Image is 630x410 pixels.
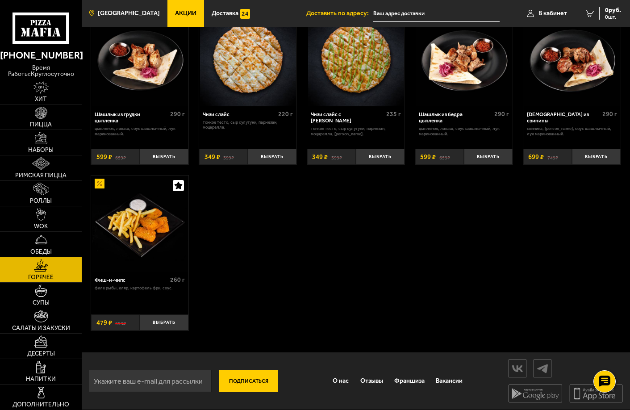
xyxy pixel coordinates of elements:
[311,126,401,137] p: тонкое тесто, сыр сулугуни, пармезан, моцарелла, [PERSON_NAME].
[200,10,296,106] img: Чизи слайс
[28,147,54,153] span: Наборы
[27,351,55,357] span: Десерты
[92,176,188,272] img: Фиш-н-чипс
[312,154,328,160] span: 349 ₽
[419,111,492,124] div: Шашлык из бедра цыпленка
[373,5,499,22] span: улица Беринга, 18
[91,10,188,106] a: АкционныйШашлык из грудки цыпленка
[494,110,509,118] span: 290 г
[355,370,388,392] a: Отзывы
[13,402,69,408] span: Дополнительно
[605,14,621,20] span: 0 шт.
[95,126,185,137] p: цыпленок, лаваш, соус шашлычный, лук маринованный.
[524,10,620,106] img: Шашлык из свинины
[416,10,512,106] img: Шашлык из бедра цыпленка
[212,10,238,17] span: Доставка
[373,5,499,22] input: Ваш адрес доставки
[33,300,50,306] span: Супы
[140,314,188,331] button: Выбрать
[170,110,185,118] span: 290 г
[602,110,617,118] span: 290 г
[572,149,621,165] button: Выбрать
[327,370,355,392] a: О нас
[534,361,551,377] img: tg
[527,111,600,124] div: [DEMOGRAPHIC_DATA] из свинины
[91,176,188,272] a: АкционныйФиш-н-чипс
[430,370,468,392] a: Вакансии
[509,361,526,377] img: vk
[311,111,384,124] div: Чизи слайс с [PERSON_NAME]
[223,154,234,160] s: 399 ₽
[538,10,567,17] span: В кабинет
[170,276,185,284] span: 260 г
[98,10,160,17] span: [GEOGRAPHIC_DATA]
[96,319,112,326] span: 479 ₽
[95,285,185,291] p: филе рыбы, кляр, картофель фри, соус.
[528,154,544,160] span: 699 ₽
[203,111,276,117] div: Чизи слайс
[15,172,67,179] span: Римская пицца
[95,277,168,283] div: Фиш-н-чипс
[95,111,168,124] div: Шашлык из грудки цыпленка
[356,149,405,165] button: Выбрать
[420,154,436,160] span: 599 ₽
[115,154,126,160] s: 659 ₽
[308,10,404,106] img: Чизи слайс с соусом Ранч
[140,149,188,165] button: Выбрать
[30,198,52,204] span: Роллы
[419,126,509,137] p: цыпленок, лаваш, соус шашлычный, лук маринованный.
[248,149,296,165] button: Выбрать
[331,154,342,160] s: 399 ₽
[35,96,47,102] span: Хит
[89,370,212,392] input: Укажите ваш e-mail для рассылки
[34,223,48,230] span: WOK
[306,10,373,17] span: Доставить по адресу:
[605,7,621,13] span: 0 руб.
[386,110,401,118] span: 235 г
[30,249,52,255] span: Обеды
[204,154,220,160] span: 349 ₽
[203,120,293,130] p: тонкое тесто, сыр сулугуни, пармезан, моцарелла.
[96,154,112,160] span: 599 ₽
[464,149,513,165] button: Выбрать
[388,370,430,392] a: Франшиза
[115,319,126,326] s: 553 ₽
[12,325,70,331] span: Салаты и закуски
[523,10,621,106] a: АкционныйШашлык из свинины
[240,9,250,19] img: 15daf4d41897b9f0e9f617042186c801.svg
[30,121,52,128] span: Пицца
[439,154,450,160] s: 659 ₽
[278,110,293,118] span: 220 г
[415,10,513,106] a: АкционныйШашлык из бедра цыпленка
[92,10,188,106] img: Шашлык из грудки цыпленка
[175,10,196,17] span: Акции
[219,370,278,392] button: Подписаться
[95,179,104,188] img: Акционный
[26,376,56,382] span: Напитки
[28,274,54,280] span: Горячее
[307,10,405,106] a: АкционныйЧизи слайс с соусом Ранч
[547,154,558,160] s: 749 ₽
[527,126,617,137] p: свинина, [PERSON_NAME], соус шашлычный, лук маринованный.
[199,10,296,106] a: АкционныйЧизи слайс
